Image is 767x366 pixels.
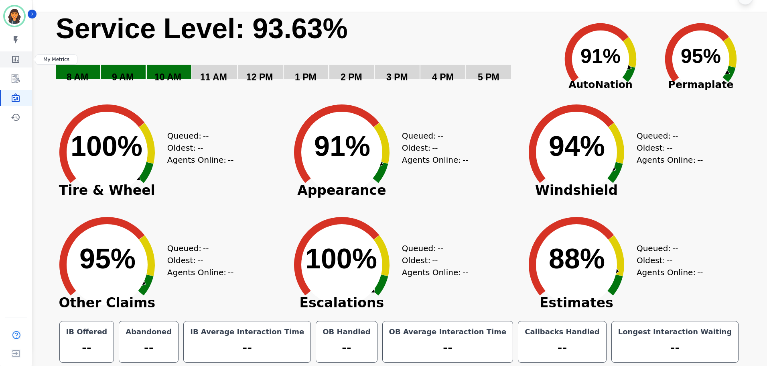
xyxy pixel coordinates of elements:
span: -- [438,242,443,254]
div: -- [321,337,372,358]
text: Service Level: 93.63% [56,13,348,44]
div: -- [65,337,109,358]
span: -- [438,130,443,142]
div: Agents Online: [402,154,470,166]
span: Windshield [516,186,637,194]
span: -- [203,242,209,254]
span: -- [463,266,468,278]
svg: Service Level: 0% [55,12,549,94]
div: IB Offered [65,326,109,337]
text: 1 PM [295,72,317,82]
div: Queued: [402,242,462,254]
img: Bordered avatar [5,6,24,26]
div: Oldest: [167,254,227,266]
text: 91% [580,45,621,67]
span: Tire & Wheel [47,186,167,194]
text: 10 AM [154,72,181,82]
span: -- [697,154,703,166]
div: Agents Online: [167,154,235,166]
text: 9 AM [112,72,134,82]
text: 5 PM [478,72,499,82]
div: Oldest: [167,142,227,154]
span: -- [667,142,672,154]
span: -- [463,154,468,166]
text: 95% [681,45,721,67]
span: -- [672,130,678,142]
span: -- [432,142,438,154]
div: Abandoned [124,326,173,337]
text: 12 PM [246,72,273,82]
text: 2 PM [341,72,362,82]
text: 3 PM [386,72,408,82]
div: -- [124,337,173,358]
div: Agents Online: [402,266,470,278]
span: AutoNation [550,77,651,92]
span: -- [432,254,438,266]
div: -- [523,337,601,358]
span: -- [197,254,203,266]
span: -- [667,254,672,266]
div: Oldest: [637,142,697,154]
div: OB Handled [321,326,372,337]
span: -- [203,130,209,142]
div: -- [388,337,508,358]
span: Other Claims [47,299,167,307]
div: Longest Interaction Waiting [617,326,734,337]
span: Estimates [516,299,637,307]
span: -- [697,266,703,278]
div: Oldest: [402,142,462,154]
text: 4 PM [432,72,454,82]
div: Agents Online: [637,266,705,278]
text: 88% [549,243,605,274]
span: -- [672,242,678,254]
span: Escalations [282,299,402,307]
text: 100% [71,131,142,162]
div: Queued: [402,130,462,142]
text: 91% [314,131,370,162]
text: 11 AM [200,72,227,82]
div: Oldest: [402,254,462,266]
div: Queued: [167,130,227,142]
div: Queued: [637,242,697,254]
div: -- [617,337,734,358]
span: -- [228,266,233,278]
div: IB Average Interaction Time [189,326,306,337]
span: Appearance [282,186,402,194]
div: -- [189,337,306,358]
div: Oldest: [637,254,697,266]
span: Permaplate [651,77,751,92]
div: Queued: [167,242,227,254]
text: 8 AM [67,72,88,82]
text: 95% [79,243,136,274]
div: Callbacks Handled [523,326,601,337]
div: OB Average Interaction Time [388,326,508,337]
span: -- [197,142,203,154]
span: -- [228,154,233,166]
div: Queued: [637,130,697,142]
text: 94% [549,131,605,162]
div: Agents Online: [167,266,235,278]
div: Agents Online: [637,154,705,166]
text: 100% [305,243,377,274]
